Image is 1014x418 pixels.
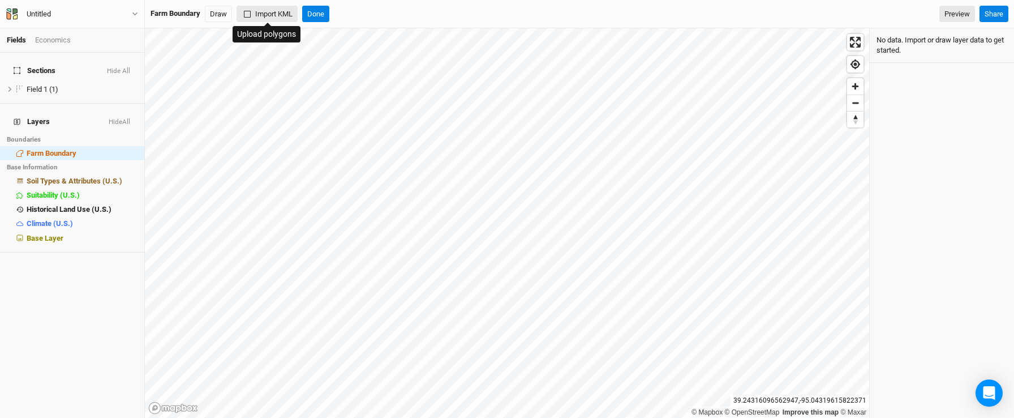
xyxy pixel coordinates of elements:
[27,149,138,158] div: Farm Boundary
[233,26,300,42] div: Upload polygons
[27,8,51,20] div: Untitled
[783,408,839,416] a: Improve this map
[840,408,866,416] a: Maxar
[7,36,26,44] a: Fields
[870,28,1014,63] div: No data. Import or draw layer data to get started.
[145,28,869,418] canvas: Map
[725,408,780,416] a: OpenStreetMap
[27,177,122,185] span: Soil Types & Attributes (U.S.)
[939,6,975,23] a: Preview
[27,234,138,243] div: Base Layer
[847,56,863,72] button: Find my location
[976,379,1003,407] div: Open Intercom Messenger
[27,149,76,157] span: Farm Boundary
[106,67,131,75] button: Hide All
[302,6,329,23] button: Done
[35,35,71,45] div: Economics
[27,219,138,228] div: Climate (U.S.)
[27,205,138,214] div: Historical Land Use (U.S.)
[14,117,50,126] span: Layers
[6,8,139,20] button: Untitled
[237,6,298,23] button: Import KML
[205,6,232,23] button: Draw
[847,78,863,95] button: Zoom in
[14,66,55,75] span: Sections
[847,95,863,111] button: Zoom out
[27,191,80,199] span: Suitability (U.S.)
[27,191,138,200] div: Suitability (U.S.)
[27,177,138,186] div: Soil Types & Attributes (U.S.)
[979,6,1008,23] button: Share
[731,395,869,407] div: 39.24316096562947 , -95.04319615822371
[847,111,863,127] button: Reset bearing to north
[691,408,723,416] a: Mapbox
[27,234,63,242] span: Base Layer
[148,402,198,415] a: Mapbox logo
[108,118,131,126] button: HideAll
[847,95,863,111] span: Zoom out
[27,85,58,93] span: Field 1 (1)
[27,219,73,228] span: Climate (U.S.)
[847,34,863,50] button: Enter fullscreen
[151,8,200,19] div: Farm Boundary
[27,205,111,214] span: Historical Land Use (U.S.)
[27,85,138,94] div: Field 1 (1)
